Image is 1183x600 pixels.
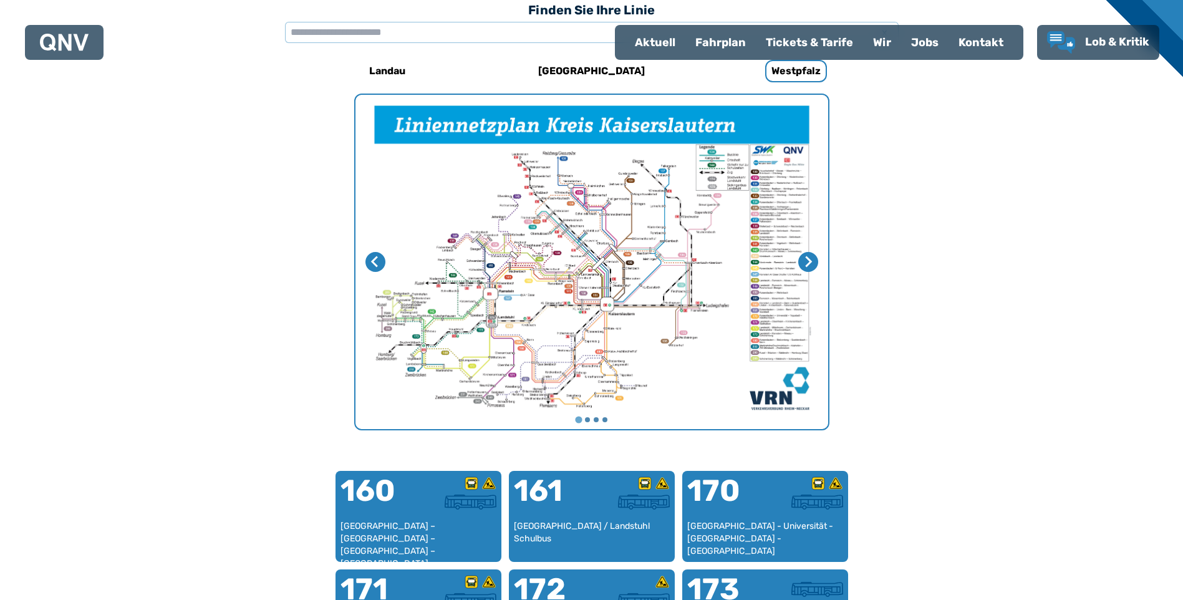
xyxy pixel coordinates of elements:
button: Gehe zu Seite 4 [602,417,607,422]
img: Überlandbus [791,582,843,597]
img: Überlandbus [791,495,843,510]
div: [GEOGRAPHIC_DATA] / Landstuhl Schulbus [514,520,670,557]
img: Überlandbus [445,495,496,510]
img: Überlandbus [618,495,670,510]
a: Jobs [901,26,949,59]
button: Gehe zu Seite 1 [575,417,582,423]
a: Landau [304,56,470,86]
h6: Westpfalz [765,60,827,82]
img: QNV Logo [40,34,89,51]
button: Letzte Seite [365,252,385,272]
a: Tickets & Tarife [756,26,863,59]
a: QNV Logo [40,30,89,55]
div: 161 [514,476,592,521]
button: Nächste Seite [798,252,818,272]
a: Kontakt [949,26,1013,59]
div: My Favorite Images [355,95,828,429]
a: Westpfalz [713,56,879,86]
div: [GEOGRAPHIC_DATA] - Universität - [GEOGRAPHIC_DATA] - [GEOGRAPHIC_DATA] [687,520,843,557]
a: Aktuell [625,26,685,59]
img: Netzpläne Westpfalz Seite 1 von 4 [355,95,828,429]
a: Lob & Kritik [1047,31,1149,54]
div: 160 [340,476,418,521]
button: Gehe zu Seite 2 [585,417,590,422]
h6: Landau [364,61,410,81]
button: Gehe zu Seite 3 [594,417,599,422]
a: Wir [863,26,901,59]
h6: [GEOGRAPHIC_DATA] [533,61,650,81]
div: 170 [687,476,765,521]
li: 1 von 4 [355,95,828,429]
ul: Wählen Sie eine Seite zum Anzeigen [355,415,828,424]
div: [GEOGRAPHIC_DATA] – [GEOGRAPHIC_DATA] – [GEOGRAPHIC_DATA] – [GEOGRAPHIC_DATA] – [GEOGRAPHIC_DATA]... [340,520,496,557]
a: Fahrplan [685,26,756,59]
span: Lob & Kritik [1085,35,1149,49]
a: [GEOGRAPHIC_DATA] [509,56,675,86]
